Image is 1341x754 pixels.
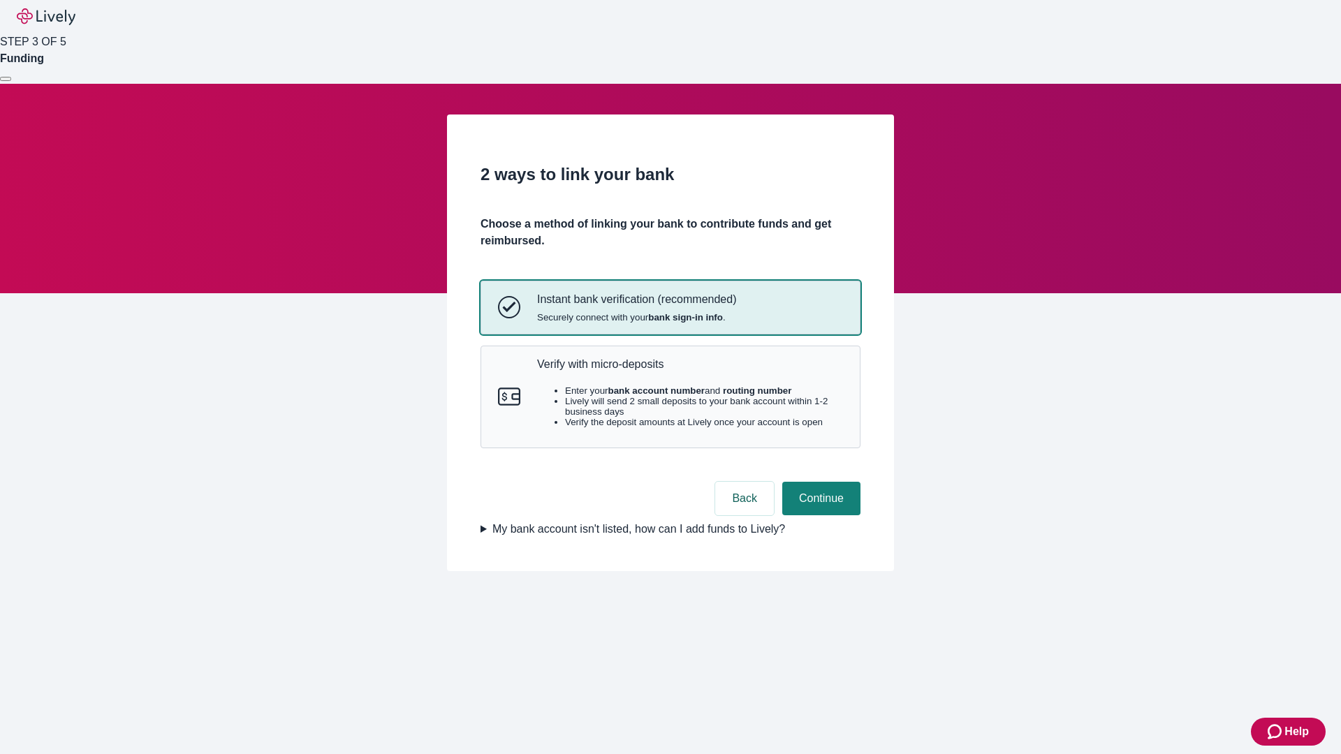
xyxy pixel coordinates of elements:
button: Zendesk support iconHelp [1251,718,1326,746]
h4: Choose a method of linking your bank to contribute funds and get reimbursed. [481,216,860,249]
img: Lively [17,8,75,25]
summary: My bank account isn't listed, how can I add funds to Lively? [481,521,860,538]
h2: 2 ways to link your bank [481,162,860,187]
li: Verify the deposit amounts at Lively once your account is open [565,417,843,427]
li: Enter your and [565,385,843,396]
svg: Micro-deposits [498,385,520,408]
button: Micro-depositsVerify with micro-depositsEnter yourbank account numberand routing numberLively wil... [481,346,860,448]
p: Verify with micro-deposits [537,357,843,371]
p: Instant bank verification (recommended) [537,293,736,306]
button: Continue [782,482,860,515]
li: Lively will send 2 small deposits to your bank account within 1-2 business days [565,396,843,417]
svg: Instant bank verification [498,296,520,318]
svg: Zendesk support icon [1268,723,1284,740]
button: Back [715,482,774,515]
strong: bank sign-in info [648,312,723,323]
span: Securely connect with your . [537,312,736,323]
strong: routing number [723,385,791,396]
span: Help [1284,723,1309,740]
strong: bank account number [608,385,705,396]
button: Instant bank verificationInstant bank verification (recommended)Securely connect with yourbank si... [481,281,860,333]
